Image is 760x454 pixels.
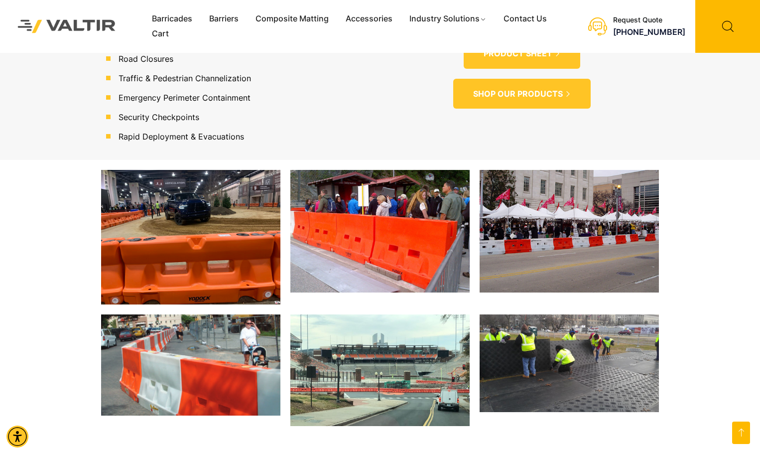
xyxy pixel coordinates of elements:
[116,131,244,143] span: Rapid Deployment & Evacuations
[201,11,247,26] a: Barriers
[116,111,199,123] span: Security Checkpoints
[116,92,251,104] span: Emergency Perimeter Containment
[613,27,685,37] a: call (888) 496-3625
[143,26,177,41] a: Cart
[101,170,280,304] img: A dark truck drives on a dirt track surrounded by orange barriers at an indoor event, with specta...
[480,170,659,293] img: A street market scene with white tents, colorful flags, and people browsing various stalls, separ...
[401,11,495,26] a: Industry Solutions
[495,11,555,26] a: Contact Us
[337,11,401,26] a: Accessories
[247,11,337,26] a: Composite Matting
[7,9,126,43] img: Valtir Rentals
[6,426,28,448] div: Accessibility Menu
[290,314,470,426] img: A view of a stadium under construction, featuring empty stands, construction barriers, and a vehi...
[116,53,173,65] span: Road Closures
[473,89,563,99] span: SHOP OUR PRODUCTS
[116,72,251,84] span: Traffic & Pedestrian Channelization
[732,422,750,444] a: Open this option
[143,11,201,26] a: Barricades
[484,48,552,59] span: PRODUCT SHEET
[480,314,659,412] img: Workers in bright yellow vests are assembling large black panels on a grassy area, preparing for ...
[290,170,470,293] img: A crowd gathers near orange traffic barriers and an information booth in a public area.
[101,314,280,416] img: A woman pushes a stroller along a street with orange and white construction barriers, while a man...
[613,16,685,24] div: Request Quote
[464,38,580,69] a: PRODUCT SHEET
[453,79,591,109] a: SHOP OUR PRODUCTS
